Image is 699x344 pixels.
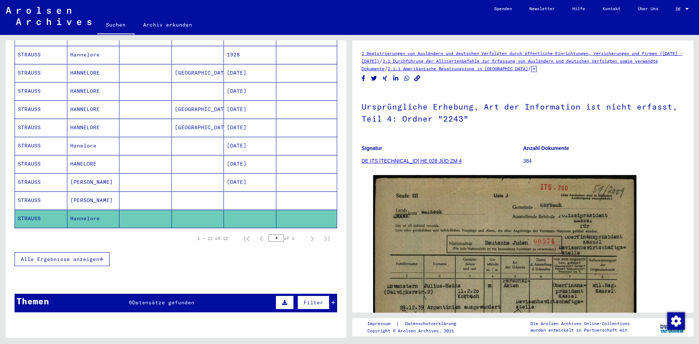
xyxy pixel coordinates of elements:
[224,173,276,191] mat-cell: [DATE]
[362,90,684,134] h1: Ursprüngliche Erhebung, Art der Information ist nicht erfasst, Teil 4: Ordner "2243"
[224,119,276,137] mat-cell: [DATE]
[523,145,569,151] b: Anzahl Dokumente
[367,320,396,328] a: Impressum
[676,7,684,12] span: DE
[523,157,684,165] p: 384
[254,231,269,246] button: Previous page
[224,82,276,100] mat-cell: [DATE]
[659,318,686,336] img: yv_logo.png
[67,137,120,155] mat-cell: Hanelore
[667,312,684,329] div: Zustimmung ändern
[528,65,531,72] span: /
[392,74,400,83] button: Share on LinkedIn
[97,16,134,35] a: Suchen
[384,65,388,72] span: /
[15,119,67,137] mat-cell: STRAUSS
[67,210,120,228] mat-cell: Hannelore
[15,46,67,64] mat-cell: STRAUSS
[132,299,194,306] span: Datensätze gefunden
[304,299,323,306] span: Filter
[15,100,67,118] mat-cell: STRAUSS
[15,252,110,266] button: Alle Ergebnisse anzeigen
[269,235,305,242] div: of 1
[388,66,528,71] a: 2.1.1 Amerikanische Besatzungszone in [GEOGRAPHIC_DATA]
[367,320,465,328] div: |
[362,145,382,151] b: Signatur
[320,231,334,246] button: Last page
[15,64,67,82] mat-cell: STRAUSS
[224,46,276,64] mat-cell: 1928
[367,328,465,334] p: Copyright © Arolsen Archives, 2021
[67,191,120,209] mat-cell: [PERSON_NAME]
[197,235,228,242] div: 1 – 12 of 12
[67,173,120,191] mat-cell: [PERSON_NAME]
[67,119,120,137] mat-cell: HANNELORE
[360,74,367,83] button: Share on Facebook
[67,82,120,100] mat-cell: HANNELORE
[15,191,67,209] mat-cell: STRAUSS
[6,7,91,25] img: Arolsen_neg.svg
[403,74,411,83] button: Share on WhatsApp
[67,46,120,64] mat-cell: Hannelore
[67,155,120,173] mat-cell: HANELORE
[414,74,421,83] button: Copy link
[370,74,378,83] button: Share on Twitter
[362,58,658,71] a: 2.1 Durchführung der Alliiertenbefehle zur Erfassung von Ausländern und deutschen Verfolgten sowi...
[172,100,224,118] mat-cell: [GEOGRAPHIC_DATA]
[224,137,276,155] mat-cell: [DATE]
[172,119,224,137] mat-cell: [GEOGRAPHIC_DATA]
[305,231,320,246] button: Next page
[15,82,67,100] mat-cell: STRAUSS
[297,296,329,309] button: Filter
[129,299,132,306] span: 6
[240,231,254,246] button: First page
[21,256,99,262] span: Alle Ergebnisse anzeigen
[16,294,49,308] div: Themen
[134,16,201,33] a: Archiv erkunden
[399,320,465,328] a: Datenschutzerklärung
[381,74,389,83] button: Share on Xing
[530,327,630,333] p: wurden entwickelt in Partnerschaft mit
[67,100,120,118] mat-cell: HANNELORE
[15,173,67,191] mat-cell: STRAUSS
[379,58,383,64] span: /
[224,100,276,118] mat-cell: [DATE]
[362,51,683,64] a: 2 Registrierungen von Ausländern und deutschen Verfolgten durch öffentliche Einrichtungen, Versic...
[15,137,67,155] mat-cell: STRAUSS
[224,155,276,173] mat-cell: [DATE]
[667,312,685,330] img: Zustimmung ändern
[15,155,67,173] mat-cell: STRAUSS
[362,158,462,164] a: DE ITS [TECHNICAL_ID] HE 028 JÜD ZM 4
[224,64,276,82] mat-cell: [DATE]
[530,320,630,327] p: Die Arolsen Archives Online-Collections
[67,64,120,82] mat-cell: HANNELORE
[15,210,67,228] mat-cell: STRAUSS
[172,64,224,82] mat-cell: [GEOGRAPHIC_DATA]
